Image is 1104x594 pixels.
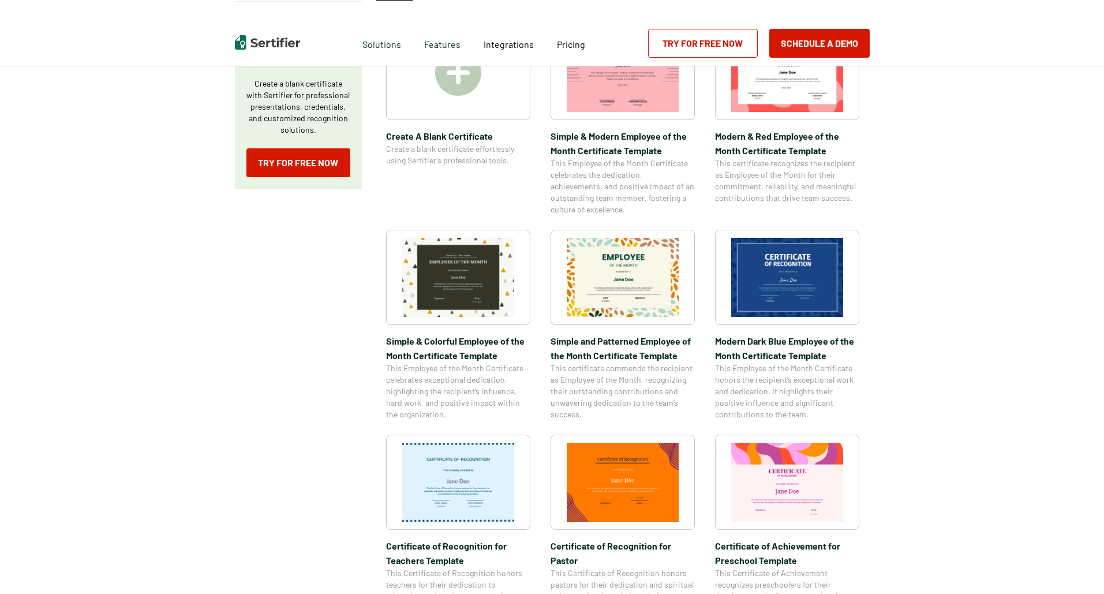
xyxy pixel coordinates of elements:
span: Features [424,36,461,50]
a: Integrations [484,36,534,50]
span: Pricing [557,39,585,50]
img: Create A Blank Certificate [435,50,481,96]
span: This Employee of the Month Certificate celebrates exceptional dedication, highlighting the recipi... [386,363,530,420]
img: Sertifier | Digital Credentialing Platform [235,35,300,50]
a: Simple & Modern Employee of the Month Certificate TemplateSimple & Modern Employee of the Month C... [551,25,695,215]
span: Solutions [362,36,401,50]
img: Certificate of Recognition for Teachers Template [402,443,514,522]
span: This Employee of the Month Certificate celebrates the dedication, achievements, and positive impa... [551,158,695,215]
span: Simple and Patterned Employee of the Month Certificate Template [551,334,695,363]
img: Modern Dark Blue Employee of the Month Certificate Template [731,238,843,317]
span: Certificate of Recognition for Teachers Template [386,539,530,567]
a: Try for Free Now [648,29,758,58]
span: Simple & Modern Employee of the Month Certificate Template [551,129,695,158]
span: Modern Dark Blue Employee of the Month Certificate Template [715,334,859,363]
img: Certificate of Achievement for Preschool Template [731,443,843,522]
a: Modern Dark Blue Employee of the Month Certificate TemplateModern Dark Blue Employee of the Month... [715,230,859,420]
a: Pricing [557,36,585,50]
a: Try for Free Now [246,148,350,177]
span: Simple & Colorful Employee of the Month Certificate Template [386,334,530,363]
img: Simple & Modern Employee of the Month Certificate Template [567,33,679,112]
span: Create A Blank Certificate [386,129,530,143]
img: Simple & Colorful Employee of the Month Certificate Template [402,238,514,317]
a: Simple and Patterned Employee of the Month Certificate TemplateSimple and Patterned Employee of t... [551,230,695,420]
span: Create a blank certificate effortlessly using Sertifier’s professional tools. [386,143,530,166]
span: Integrations [484,39,534,50]
p: Create a blank certificate with Sertifier for professional presentations, credentials, and custom... [246,78,350,136]
span: Certificate of Achievement for Preschool Template [715,539,859,567]
img: Certificate of Recognition for Pastor [567,443,679,522]
span: Certificate of Recognition for Pastor [551,539,695,567]
span: This certificate commends the recipient as Employee of the Month, recognizing their outstanding c... [551,363,695,420]
iframe: Chat Widget [1046,539,1104,594]
img: Simple and Patterned Employee of the Month Certificate Template [567,238,679,317]
img: Modern & Red Employee of the Month Certificate Template [731,33,843,112]
span: This Employee of the Month Certificate honors the recipient’s exceptional work and dedication. It... [715,363,859,420]
a: Modern & Red Employee of the Month Certificate TemplateModern & Red Employee of the Month Certifi... [715,25,859,215]
a: Simple & Colorful Employee of the Month Certificate TemplateSimple & Colorful Employee of the Mon... [386,230,530,420]
span: Modern & Red Employee of the Month Certificate Template [715,129,859,158]
span: This certificate recognizes the recipient as Employee of the Month for their commitment, reliabil... [715,158,859,204]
